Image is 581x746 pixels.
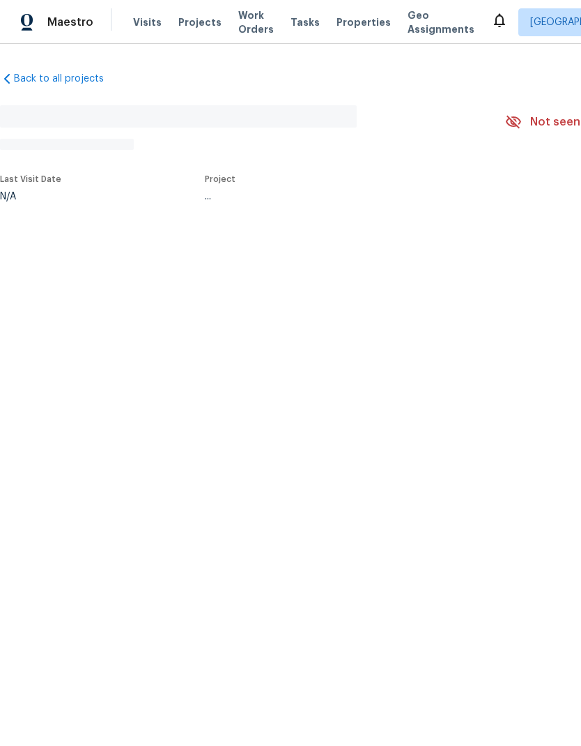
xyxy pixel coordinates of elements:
[133,15,162,29] span: Visits
[47,15,93,29] span: Maestro
[238,8,274,36] span: Work Orders
[205,175,235,183] span: Project
[205,192,472,201] div: ...
[290,17,320,27] span: Tasks
[178,15,222,29] span: Projects
[336,15,391,29] span: Properties
[408,8,474,36] span: Geo Assignments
